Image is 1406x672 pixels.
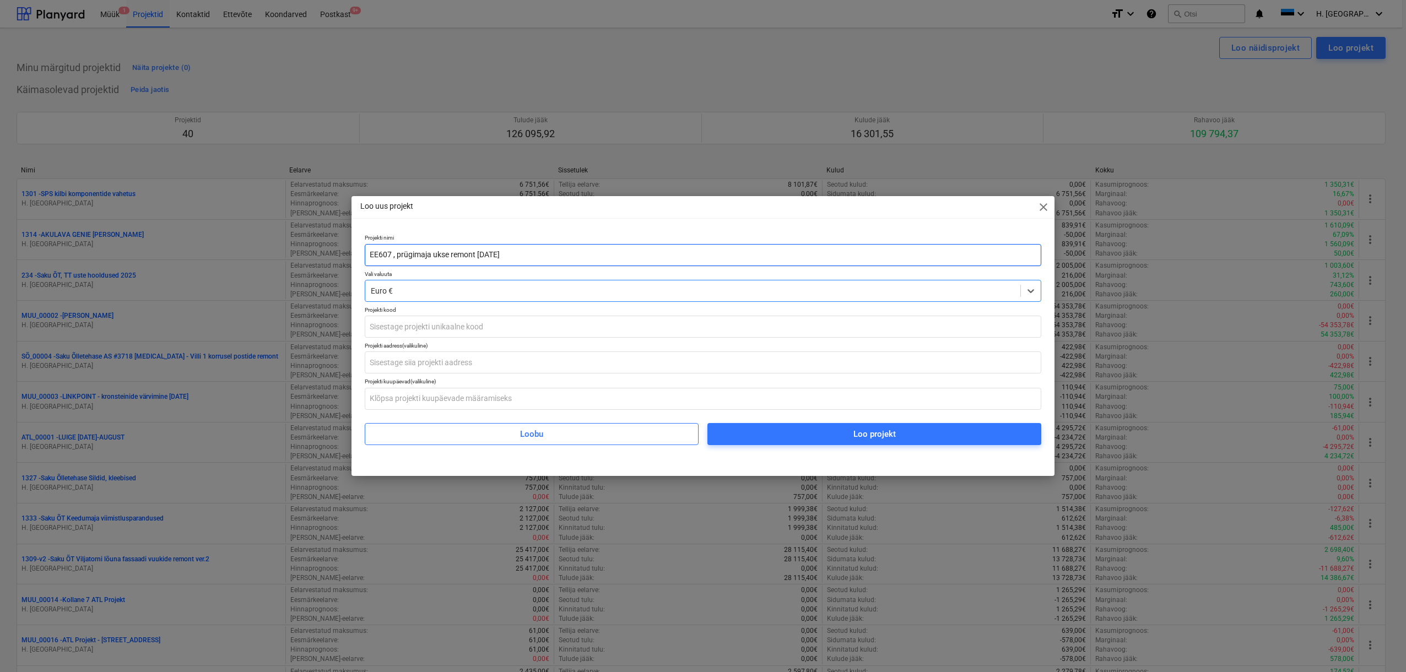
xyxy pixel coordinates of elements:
[365,378,1041,385] div: Projekti kuupäevad (valikuline)
[1351,619,1406,672] div: Vestlusvidin
[520,427,543,441] div: Loobu
[707,423,1041,445] button: Loo projekt
[365,342,1041,349] div: Projekti aadress (valikuline)
[365,270,1041,280] p: Vali valuuta
[365,351,1041,373] input: Sisestage siia projekti aadress
[853,427,896,441] div: Loo projekt
[365,244,1041,266] input: Sisesta projekti nimi siia
[365,234,1041,243] p: Projekti nimi
[1037,200,1050,214] span: close
[1351,619,1406,672] iframe: Chat Widget
[365,423,699,445] button: Loobu
[365,306,1041,316] p: Projekti kood
[365,316,1041,338] input: Sisestage projekti unikaalne kood
[360,200,413,212] p: Loo uus projekt
[365,388,1041,410] input: Klõpsa projekti kuupäevade määramiseks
